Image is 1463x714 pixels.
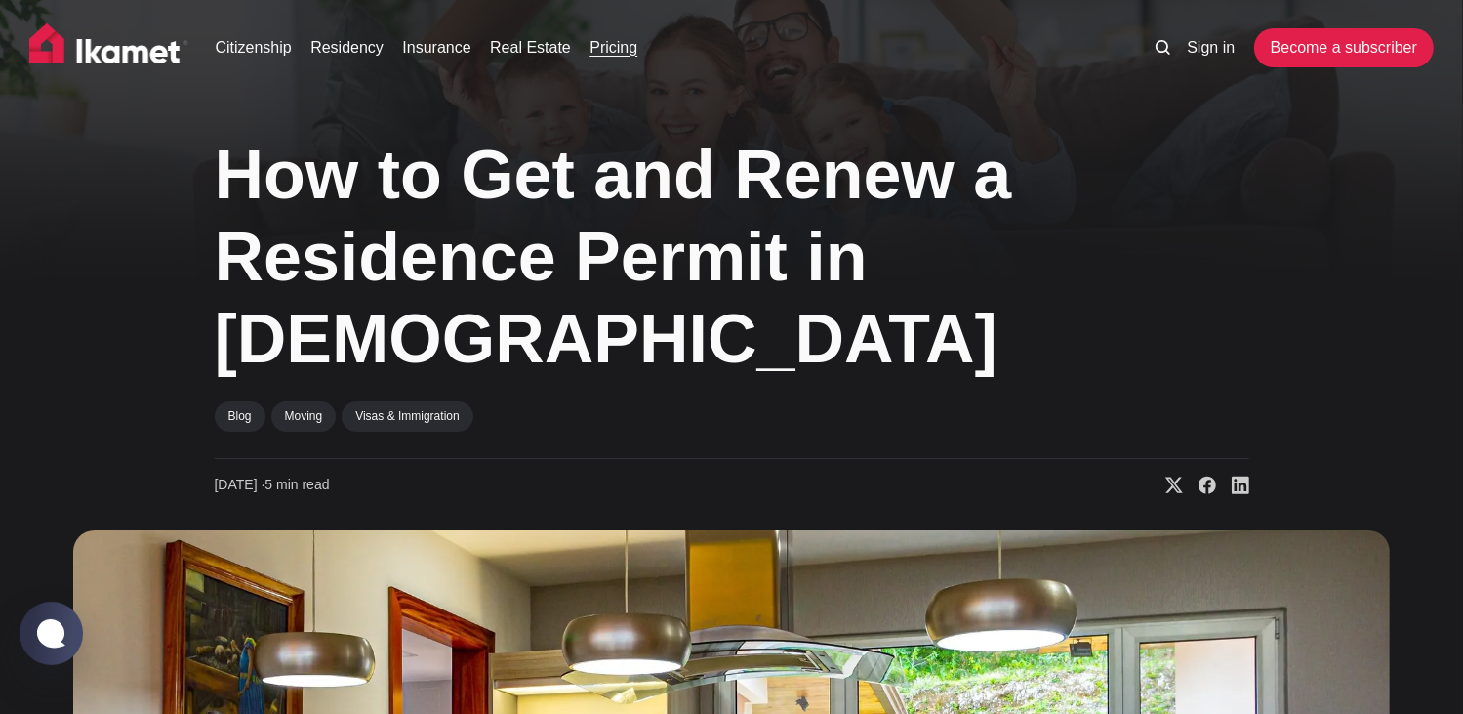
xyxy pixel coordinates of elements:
[1254,28,1434,67] a: Become a subscriber
[342,401,472,431] a: Visas & Immigration
[271,401,337,431] a: Moving
[332,84,395,103] span: Ikamet
[310,36,384,60] a: Residency
[215,36,291,60] a: Citizenship
[408,189,462,209] button: Sign in
[215,401,265,431] a: Blog
[215,477,265,492] span: [DATE] ∙
[1187,36,1235,60] a: Sign in
[1183,476,1216,495] a: Share on Facebook
[490,36,571,60] a: Real Estate
[215,476,330,495] time: 5 min read
[402,36,470,60] a: Insurance
[589,36,637,60] a: Pricing
[217,39,506,74] h1: Start the conversation
[297,134,426,176] button: Sign up now
[1150,476,1183,495] a: Share on X
[31,82,691,106] p: Become a member of to start commenting.
[215,134,1054,380] h1: How to Get and Renew a Residence Permit in [DEMOGRAPHIC_DATA]
[261,188,404,210] span: Already a member?
[29,23,189,72] img: Ikamet home
[1216,476,1249,495] a: Share on Linkedin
